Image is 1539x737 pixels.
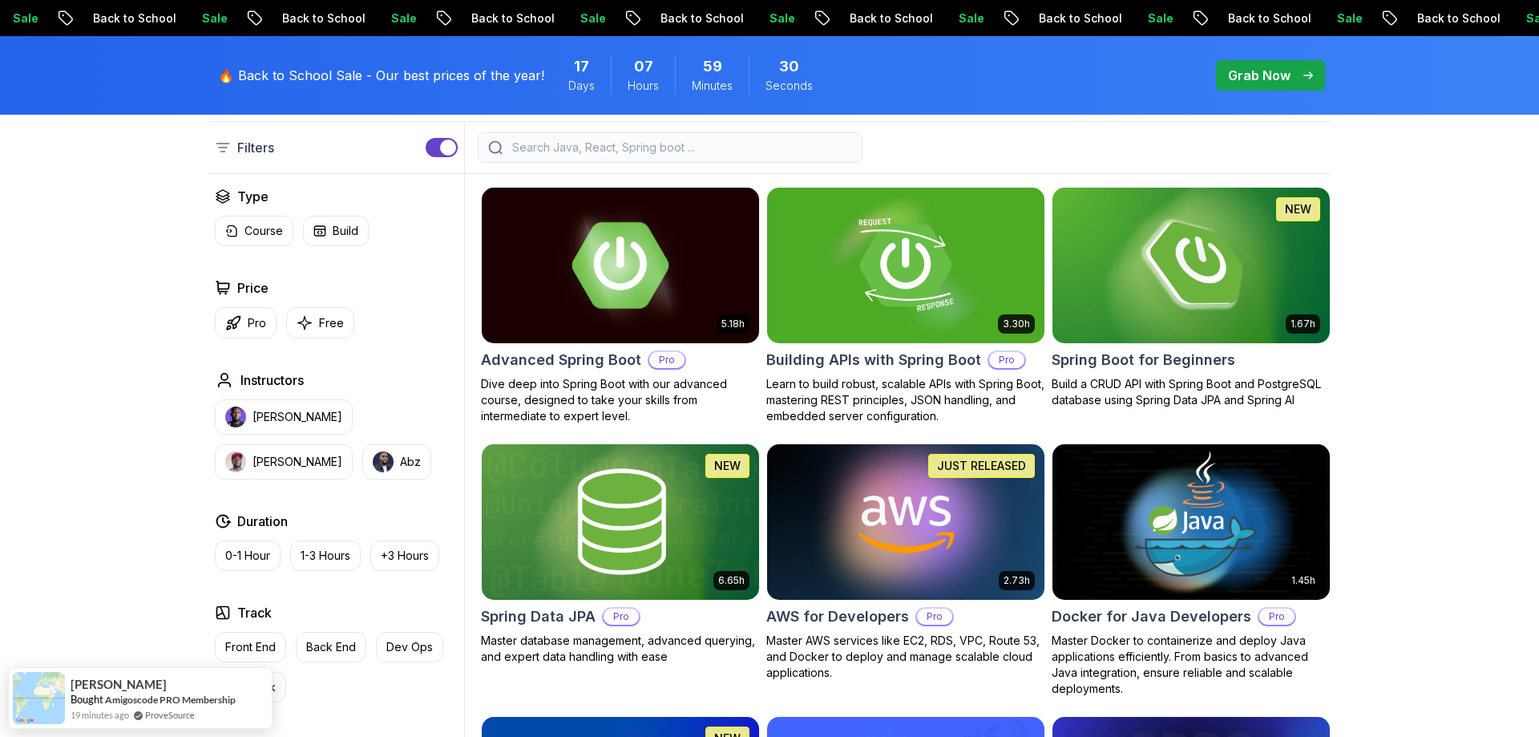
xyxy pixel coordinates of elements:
[252,409,342,425] p: [PERSON_NAME]
[692,78,733,94] span: Minutes
[714,458,741,474] p: NEW
[237,603,272,622] h2: Track
[1052,633,1331,697] p: Master Docker to containerize and deploy Java applications efficiently. From basics to advanced J...
[555,10,664,26] p: Back to School
[97,10,148,26] p: Sale
[1052,376,1331,408] p: Build a CRUD API with Spring Boot and PostgreSQL database using Spring Data JPA and Spring AI
[766,605,909,628] h2: AWS for Developers
[1043,10,1094,26] p: Sale
[386,639,433,655] p: Dev Ops
[215,632,286,662] button: Front End
[215,307,277,338] button: Pro
[745,10,854,26] p: Back to School
[237,278,269,298] h2: Price
[218,66,544,85] p: 🔥 Back to School Sale - Our best prices of the year!
[225,452,246,472] img: instructor img
[766,349,981,371] h2: Building APIs with Spring Boot
[481,633,760,665] p: Master database management, advanced querying, and expert data handling with ease
[244,223,283,239] p: Course
[481,349,641,371] h2: Advanced Spring Boot
[1052,605,1251,628] h2: Docker for Java Developers
[854,10,905,26] p: Sale
[1004,574,1030,587] p: 2.73h
[373,452,394,472] img: instructor img
[303,216,369,246] button: Build
[481,376,760,424] p: Dive deep into Spring Boot with our advanced course, designed to take your skills from intermedia...
[381,548,429,564] p: +3 Hours
[766,187,1045,424] a: Building APIs with Spring Boot card3.30hBuilding APIs with Spring BootProLearn to build robust, s...
[400,454,421,470] p: Abz
[215,541,281,571] button: 0-1 Hour
[1232,10,1283,26] p: Sale
[252,454,342,470] p: [PERSON_NAME]
[634,55,653,78] span: 7 Hours
[1421,10,1472,26] p: Sale
[1291,318,1315,330] p: 1.67h
[628,78,659,94] span: Hours
[13,672,65,724] img: provesource social proof notification image
[767,188,1044,343] img: Building APIs with Spring Boot card
[703,55,722,78] span: 59 Minutes
[482,444,759,600] img: Spring Data JPA card
[286,307,354,338] button: Free
[296,632,366,662] button: Back End
[1312,10,1421,26] p: Back to School
[475,10,527,26] p: Sale
[1291,574,1315,587] p: 1.45h
[509,140,852,156] input: Search Java, React, Spring boot ...
[225,639,276,655] p: Front End
[1052,349,1235,371] h2: Spring Boot for Beginners
[301,548,350,564] p: 1-3 Hours
[1003,318,1030,330] p: 3.30h
[366,10,475,26] p: Back to School
[248,315,266,331] p: Pro
[649,352,685,368] p: Pro
[1052,444,1330,600] img: Docker for Java Developers card
[765,78,813,94] span: Seconds
[1285,201,1311,217] p: NEW
[71,708,129,722] span: 19 minutes ago
[362,444,431,480] button: instructor imgAbz
[145,708,195,722] a: ProveSource
[237,512,288,531] h2: Duration
[1052,188,1330,343] img: Spring Boot for Beginners card
[290,541,361,571] button: 1-3 Hours
[604,609,639,625] p: Pro
[766,376,1045,424] p: Learn to build robust, scalable APIs with Spring Boot, mastering REST principles, JSON handling, ...
[481,443,760,665] a: Spring Data JPA card6.65hNEWSpring Data JPAProMaster database management, advanced querying, and ...
[370,541,439,571] button: +3 Hours
[721,318,745,330] p: 5.18h
[1259,609,1295,625] p: Pro
[937,458,1026,474] p: JUST RELEASED
[215,216,293,246] button: Course
[319,315,344,331] p: Free
[306,639,356,655] p: Back End
[989,352,1024,368] p: Pro
[237,138,274,157] p: Filters
[237,187,269,206] h2: Type
[1052,187,1331,408] a: Spring Boot for Beginners card1.67hNEWSpring Boot for BeginnersBuild a CRUD API with Spring Boot ...
[215,444,353,480] button: instructor img[PERSON_NAME]
[766,443,1045,681] a: AWS for Developers card2.73hJUST RELEASEDAWS for DevelopersProMaster AWS services like EC2, RDS, ...
[1228,66,1291,85] p: Grab Now
[105,694,236,706] a: Amigoscode PRO Membership
[766,633,1045,681] p: Master AWS services like EC2, RDS, VPC, Route 53, and Docker to deploy and manage scalable cloud ...
[475,184,765,346] img: Advanced Spring Boot card
[934,10,1043,26] p: Back to School
[1123,10,1232,26] p: Back to School
[574,55,589,78] span: 17 Days
[225,548,270,564] p: 0-1 Hour
[917,609,952,625] p: Pro
[568,78,595,94] span: Days
[225,407,246,427] img: instructor img
[71,678,167,691] span: [PERSON_NAME]
[1052,443,1331,697] a: Docker for Java Developers card1.45hDocker for Java DevelopersProMaster Docker to containerize an...
[333,223,358,239] p: Build
[718,574,745,587] p: 6.65h
[664,10,716,26] p: Sale
[215,399,353,435] button: instructor img[PERSON_NAME]
[71,693,103,706] span: Bought
[767,444,1044,600] img: AWS for Developers card
[779,55,799,78] span: 30 Seconds
[376,632,443,662] button: Dev Ops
